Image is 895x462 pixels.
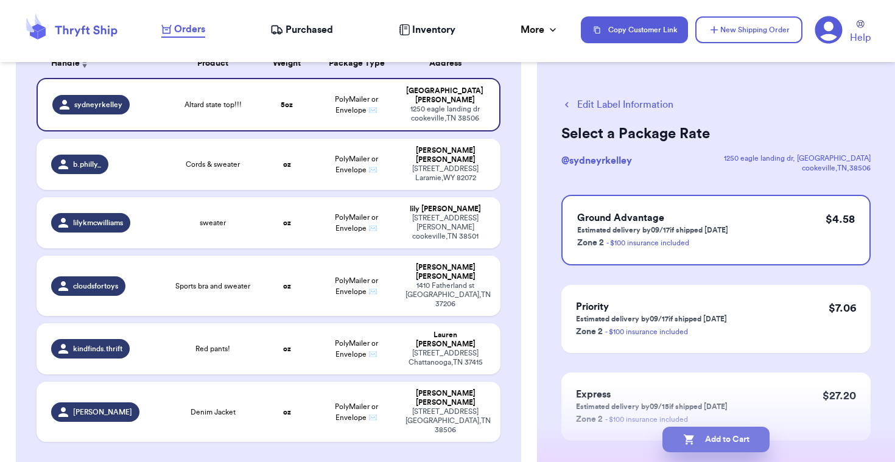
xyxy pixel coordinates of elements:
[186,159,240,169] span: Cords & sweater
[73,281,118,291] span: cloudsfortoys
[405,214,485,241] div: [STREET_ADDRESS][PERSON_NAME] cookeville , TN 38501
[283,282,291,290] strong: oz
[286,23,333,37] span: Purchased
[850,20,871,45] a: Help
[576,314,727,324] p: Estimated delivery by 09/17 if shipped [DATE]
[405,331,485,349] div: Lauren [PERSON_NAME]
[283,408,291,416] strong: oz
[335,403,378,421] span: PolyMailer or Envelope ✉️
[195,344,230,354] span: Red pants!
[576,415,603,424] span: Zone 2
[335,96,378,114] span: PolyMailer or Envelope ✉️
[577,239,604,247] span: Zone 2
[73,344,122,354] span: kindfinds.thrift
[283,161,291,168] strong: oz
[270,23,333,37] a: Purchased
[662,427,770,452] button: Add to Cart
[405,205,485,214] div: lily [PERSON_NAME]
[829,299,856,317] p: $ 7.06
[412,23,455,37] span: Inventory
[80,56,89,71] button: Sort ascending
[561,97,673,112] button: Edit Label Information
[405,263,485,281] div: [PERSON_NAME] [PERSON_NAME]
[581,16,688,43] button: Copy Customer Link
[335,277,378,295] span: PolyMailer or Envelope ✉️
[561,124,871,144] h2: Select a Package Rate
[850,30,871,45] span: Help
[73,159,101,169] span: b.philly_
[606,239,689,247] a: - $100 insurance included
[405,146,485,164] div: [PERSON_NAME] [PERSON_NAME]
[576,402,728,411] p: Estimated delivery by 09/15 if shipped [DATE]
[405,164,485,183] div: [STREET_ADDRESS] Laramie , WY 82072
[51,57,80,70] span: Handle
[399,23,455,37] a: Inventory
[200,218,226,228] span: sweater
[576,327,603,336] span: Zone 2
[724,163,871,173] div: cookeville , TN , 38506
[405,349,485,367] div: [STREET_ADDRESS] Chattanooga , TN 37415
[605,416,688,423] a: - $100 insurance included
[174,22,205,37] span: Orders
[405,407,485,435] div: [STREET_ADDRESS] [GEOGRAPHIC_DATA] , TN 38506
[405,86,484,105] div: [GEOGRAPHIC_DATA] [PERSON_NAME]
[577,213,664,223] span: Ground Advantage
[398,49,500,78] th: Address
[283,219,291,226] strong: oz
[823,387,856,404] p: $ 27.20
[335,155,378,173] span: PolyMailer or Envelope ✉️
[695,16,802,43] button: New Shipping Order
[577,225,728,235] p: Estimated delivery by 09/17 if shipped [DATE]
[73,407,132,417] span: [PERSON_NAME]
[561,156,632,166] span: @ sydneyrkelley
[576,302,609,312] span: Priority
[161,22,205,38] a: Orders
[184,100,242,110] span: Altard state top!!!
[405,281,485,309] div: 1410 Fatherland st [GEOGRAPHIC_DATA] , TN 37206
[175,281,250,291] span: Sports bra and sweater
[281,101,293,108] strong: 5 oz
[259,49,315,78] th: Weight
[335,214,378,232] span: PolyMailer or Envelope ✉️
[74,100,122,110] span: sydneyrkelley
[191,407,236,417] span: Denim Jacket
[724,153,871,163] div: 1250 eagle landing dr , [GEOGRAPHIC_DATA]
[405,389,485,407] div: [PERSON_NAME] [PERSON_NAME]
[73,218,123,228] span: lilykmcwilliams
[576,390,611,399] span: Express
[283,345,291,352] strong: oz
[335,340,378,358] span: PolyMailer or Envelope ✉️
[167,49,259,78] th: Product
[826,211,855,228] p: $ 4.58
[315,49,398,78] th: Package Type
[605,328,688,335] a: - $100 insurance included
[405,105,484,123] div: 1250 eagle landing dr cookeville , TN 38506
[521,23,559,37] div: More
